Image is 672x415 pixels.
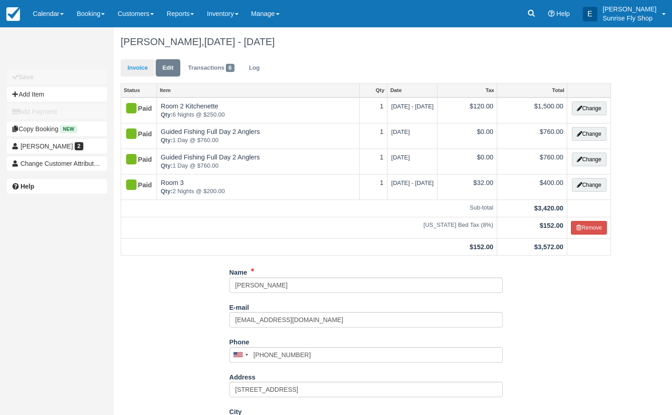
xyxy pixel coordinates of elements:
span: [DATE] - [DATE] [391,103,433,110]
a: Tax [438,84,497,97]
button: Copy Booking New [7,122,107,136]
td: $760.00 [497,149,567,174]
a: Log [242,59,267,77]
img: checkfront-main-nav-mini-logo.png [6,7,20,21]
b: Help [20,183,34,190]
button: Change [572,153,606,166]
span: [DATE] - [DATE] [204,36,275,47]
a: Qty [360,84,387,97]
strong: $3,572.00 [534,243,563,251]
button: Add Item [7,87,107,102]
button: Change Customer Attribution [7,156,107,171]
a: Help [7,179,107,194]
button: Add Payment [7,104,107,119]
div: Paid [125,127,145,142]
span: [DATE] [391,154,410,161]
span: New [60,125,77,133]
a: [PERSON_NAME] 2 [7,139,107,154]
button: Remove [571,221,607,235]
button: Change [572,178,606,192]
span: 2 [75,142,83,150]
td: 1 [360,174,387,200]
td: $1,500.00 [497,97,567,123]
label: E-mail [229,300,249,313]
em: 1 Day @ $760.00 [161,136,356,145]
a: Date [387,84,437,97]
em: Sub-total [125,204,493,212]
a: Status [121,84,157,97]
a: Item [157,84,359,97]
div: United States: +1 [230,348,251,362]
td: $0.00 [438,149,497,174]
td: Guided Fishing Full Day 2 Anglers [157,123,360,149]
strong: $3,420.00 [534,205,563,212]
p: Sunrise Fly Shop [603,14,657,23]
em: 6 Nights @ $250.00 [161,111,356,119]
label: Address [229,369,256,382]
strong: $152.00 [540,222,563,229]
em: [US_STATE] Bed Tax (8%) [125,221,493,230]
span: Change Customer Attribution [20,160,102,167]
button: Save [7,70,107,84]
span: [DATE] - [DATE] [391,179,433,186]
span: [PERSON_NAME] [20,143,73,150]
td: $400.00 [497,174,567,200]
span: 6 [226,64,234,72]
em: 1 Day @ $760.00 [161,162,356,170]
span: Help [556,10,570,17]
strong: Qty [161,137,173,143]
td: Room 3 [157,174,360,200]
td: $32.00 [438,174,497,200]
td: 1 [360,149,387,174]
label: Name [229,265,247,277]
td: Room 2 Kitchenette [157,97,360,123]
td: $760.00 [497,123,567,149]
strong: Qty [161,162,173,169]
span: [DATE] [391,128,410,135]
p: [PERSON_NAME] [603,5,657,14]
td: 1 [360,97,387,123]
b: Save [19,73,34,81]
td: $0.00 [438,123,497,149]
strong: $152.00 [469,243,493,251]
strong: Qty [161,111,173,118]
div: Paid [125,178,145,193]
a: Invoice [121,59,155,77]
a: Edit [156,59,180,77]
button: Change [572,102,606,115]
td: $120.00 [438,97,497,123]
div: Paid [125,153,145,167]
a: Total [497,84,567,97]
div: Paid [125,102,145,116]
strong: Qty [161,188,173,195]
td: Guided Fishing Full Day 2 Anglers [157,149,360,174]
h1: [PERSON_NAME], [121,36,611,47]
a: Transactions6 [181,59,241,77]
i: Help [548,10,555,17]
td: 1 [360,123,387,149]
em: 2 Nights @ $200.00 [161,187,356,196]
button: Change [572,127,606,141]
label: Phone [229,334,249,347]
div: E [583,7,597,21]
